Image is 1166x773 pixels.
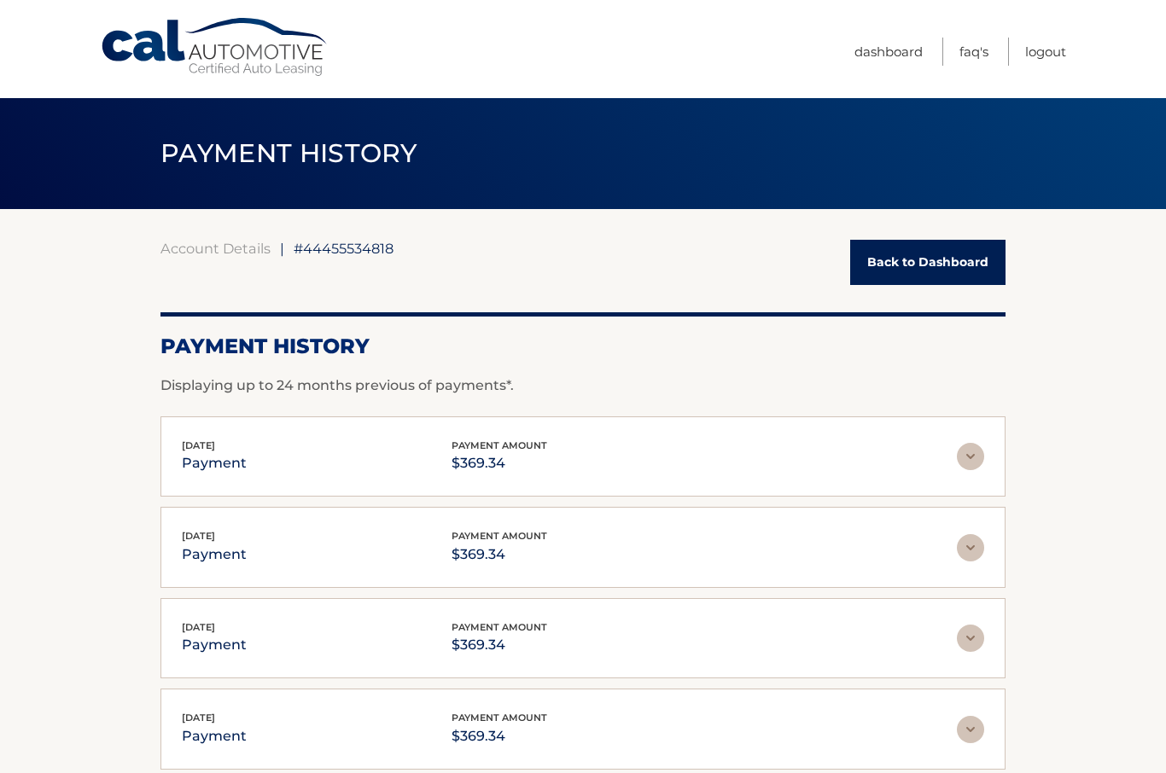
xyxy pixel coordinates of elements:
[957,716,984,743] img: accordion-rest.svg
[160,137,417,169] span: PAYMENT HISTORY
[160,240,271,257] a: Account Details
[452,530,547,542] span: payment amount
[452,633,547,657] p: $369.34
[850,240,1006,285] a: Back to Dashboard
[452,712,547,724] span: payment amount
[182,712,215,724] span: [DATE]
[959,38,988,66] a: FAQ's
[182,543,247,567] p: payment
[182,633,247,657] p: payment
[182,530,215,542] span: [DATE]
[182,724,247,748] p: payment
[854,38,923,66] a: Dashboard
[957,625,984,652] img: accordion-rest.svg
[182,439,215,451] span: [DATE]
[452,451,547,475] p: $369.34
[294,240,394,257] span: #44455534818
[957,443,984,470] img: accordion-rest.svg
[452,621,547,633] span: payment amount
[182,451,247,475] p: payment
[100,17,330,78] a: Cal Automotive
[1025,38,1066,66] a: Logout
[160,334,1006,359] h2: Payment History
[160,375,1006,396] p: Displaying up to 24 months previous of payments*.
[957,534,984,561] img: accordion-rest.svg
[452,439,547,451] span: payment amount
[280,240,284,257] span: |
[182,621,215,633] span: [DATE]
[452,543,547,567] p: $369.34
[452,724,547,748] p: $369.34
